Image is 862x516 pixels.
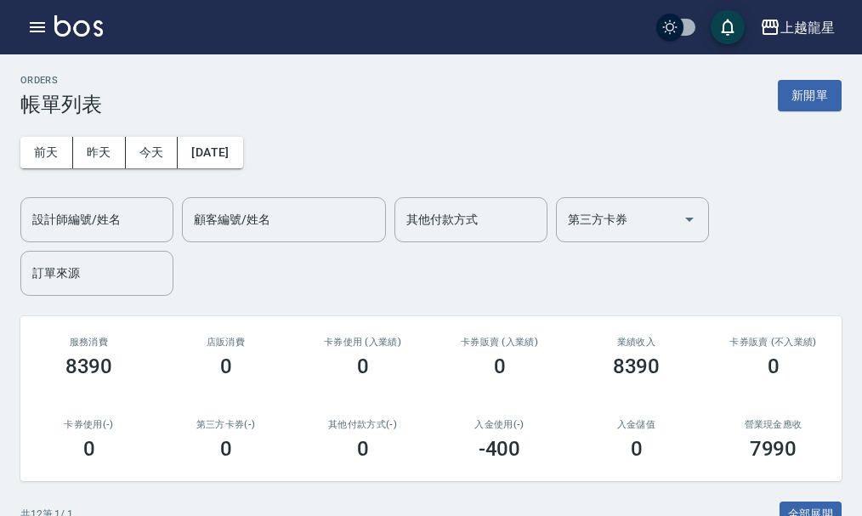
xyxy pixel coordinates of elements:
button: 今天 [126,137,179,168]
h2: 其他付款方式(-) [315,419,411,430]
h2: 卡券販賣 (入業績) [451,337,547,348]
h3: -400 [479,437,521,461]
button: save [711,10,745,44]
button: 上越龍星 [753,10,842,45]
h3: 8390 [65,354,113,378]
h2: 卡券使用 (入業績) [315,337,411,348]
h2: 卡券使用(-) [41,419,137,430]
h2: 營業現金應收 [725,419,821,430]
h2: 第三方卡券(-) [178,419,274,430]
h3: 服務消費 [41,337,137,348]
button: Open [676,206,703,233]
h3: 8390 [613,354,661,378]
h3: 0 [494,354,506,378]
h3: 7990 [750,437,797,461]
a: 新開單 [778,87,842,103]
img: Logo [54,15,103,37]
button: 新開單 [778,80,842,111]
h2: 店販消費 [178,337,274,348]
h2: 入金使用(-) [451,419,547,430]
button: 昨天 [73,137,126,168]
h2: 卡券販賣 (不入業績) [725,337,821,348]
h3: 0 [768,354,780,378]
button: [DATE] [178,137,242,168]
h3: 帳單列表 [20,93,102,116]
h3: 0 [220,437,232,461]
h3: 0 [357,437,369,461]
h3: 0 [357,354,369,378]
h3: 0 [631,437,643,461]
h2: 入金儲值 [588,419,684,430]
h2: ORDERS [20,75,102,86]
h2: 業績收入 [588,337,684,348]
button: 前天 [20,137,73,168]
h3: 0 [83,437,95,461]
h3: 0 [220,354,232,378]
div: 上越龍星 [780,17,835,38]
